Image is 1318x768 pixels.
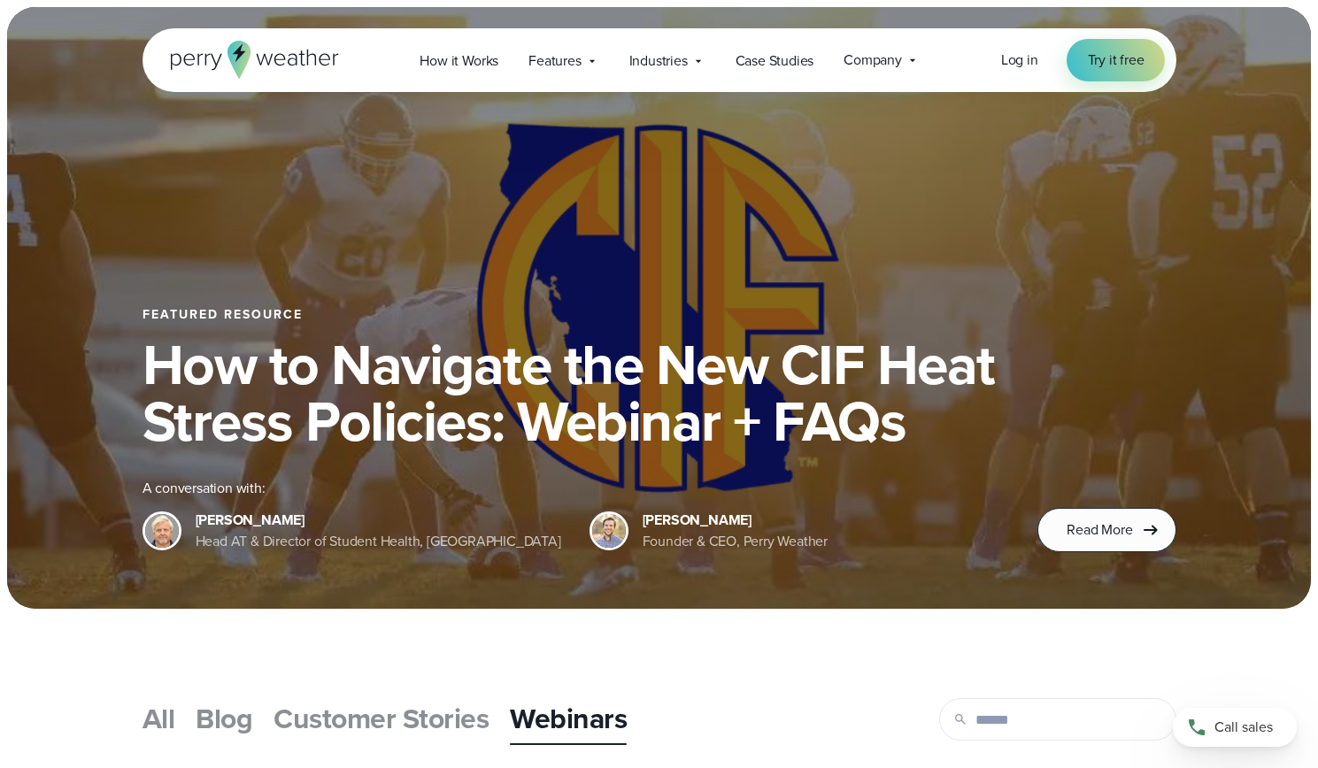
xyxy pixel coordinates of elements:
[1037,508,1175,552] a: Read More
[1067,519,1132,541] span: Read More
[510,694,627,743] a: Webinars
[143,697,175,740] span: All
[143,308,1176,322] div: Featured Resource
[721,42,829,79] a: Case Studies
[1001,50,1038,71] a: Log in
[1088,50,1145,71] span: Try it free
[643,510,828,531] div: [PERSON_NAME]
[274,697,489,740] span: Customer Stories
[143,694,175,743] a: All
[420,50,498,72] span: How it Works
[196,510,561,531] div: [PERSON_NAME]
[196,531,561,552] div: Head AT & Director of Student Health, [GEOGRAPHIC_DATA]
[736,50,814,72] span: Case Studies
[629,50,688,72] span: Industries
[196,697,252,740] span: Blog
[844,50,902,71] span: Company
[643,531,828,552] div: Founder & CEO, Perry Weather
[1067,39,1166,81] a: Try it free
[274,694,489,743] a: Customer Stories
[528,50,581,72] span: Features
[1001,50,1038,70] span: Log in
[1173,708,1297,747] a: Call sales
[1214,717,1273,738] span: Call sales
[592,514,626,548] img: Colin Perry, CEO of Perry Weather
[510,697,627,740] span: Webinars
[405,42,513,79] a: How it Works
[143,478,1010,499] div: A conversation with:
[143,336,1176,449] h1: How to Navigate the New CIF Heat Stress Policies: Webinar + FAQs
[196,694,252,743] a: Blog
